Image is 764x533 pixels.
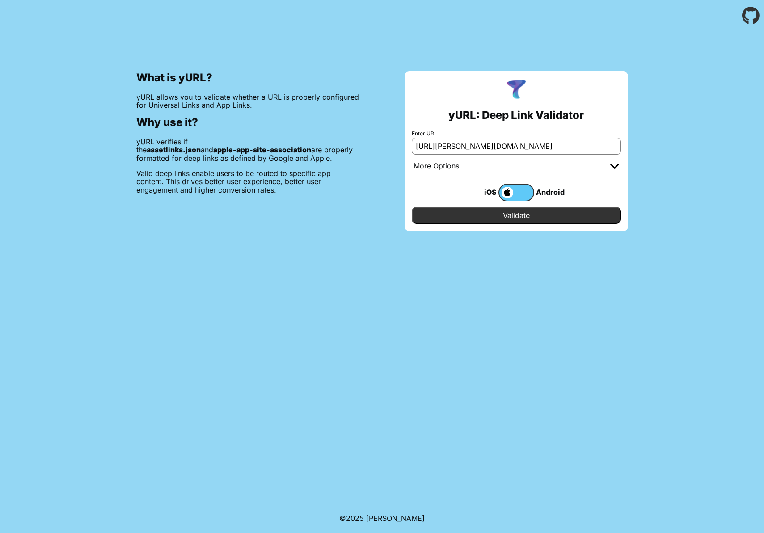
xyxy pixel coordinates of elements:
p: yURL verifies if the and are properly formatted for deep links as defined by Google and Apple. [136,138,359,162]
b: assetlinks.json [147,145,201,154]
div: More Options [414,162,459,171]
div: iOS [463,186,498,198]
span: 2025 [346,514,364,523]
input: e.g. https://app.chayev.com/xyx [412,138,621,154]
p: yURL allows you to validate whether a URL is properly configured for Universal Links and App Links. [136,93,359,109]
label: Enter URL [412,130,621,137]
a: Michael Ibragimchayev's Personal Site [366,514,425,523]
img: chevron [610,164,619,169]
h2: What is yURL? [136,71,359,84]
footer: © [339,504,425,533]
img: yURL Logo [505,79,528,102]
p: Valid deep links enable users to be routed to specific app content. This drives better user exper... [136,169,359,194]
div: Android [534,186,570,198]
h2: Why use it? [136,116,359,129]
input: Validate [412,207,621,224]
h2: yURL: Deep Link Validator [448,109,584,122]
b: apple-app-site-association [213,145,311,154]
